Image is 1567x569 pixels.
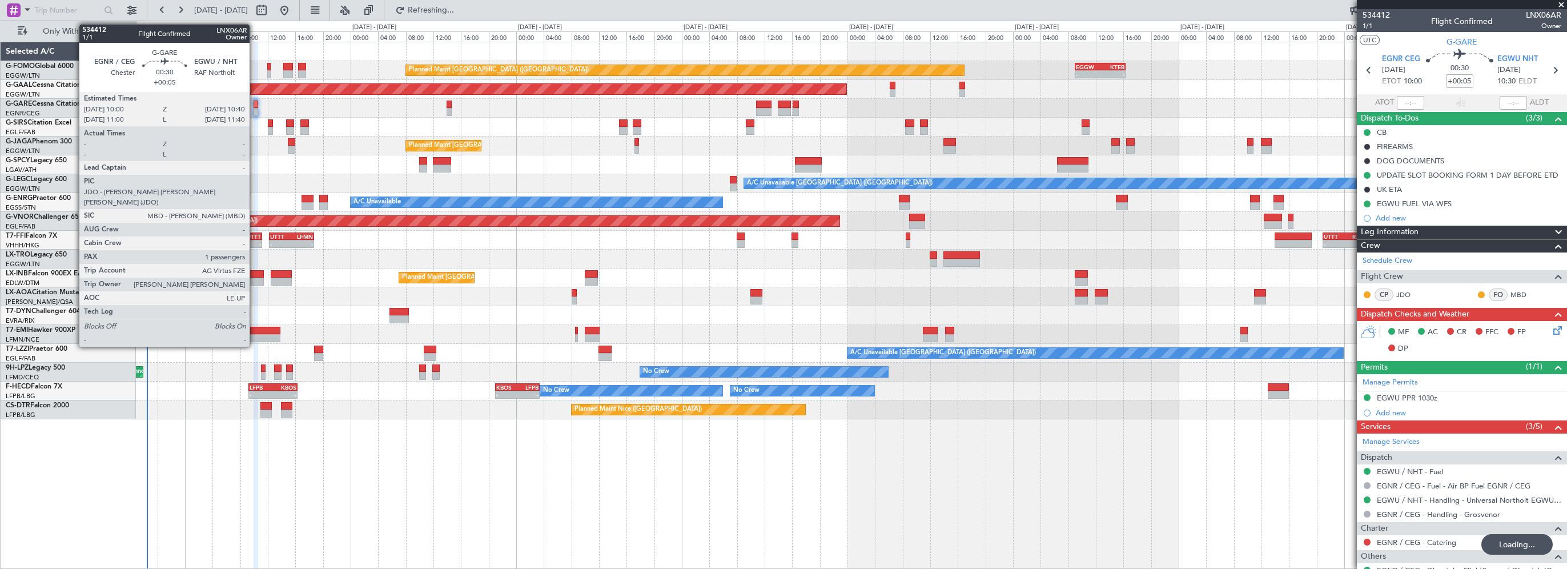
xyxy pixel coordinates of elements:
a: CS-DTRFalcon 2000 [6,402,69,409]
div: 04:00 [1040,31,1068,42]
div: 20:00 [654,31,682,42]
a: G-GARECessna Citation XLS+ [6,101,100,107]
a: EGLF/FAB [6,354,35,363]
input: Trip Number [35,2,101,19]
div: - [218,71,239,78]
span: 10:00 [1404,76,1422,87]
a: EGLF/FAB [6,222,35,231]
div: 00:00 [516,31,544,42]
div: 08:00 [572,31,599,42]
span: 9H-LPZ [6,364,29,371]
span: Others [1361,550,1386,563]
span: 10:30 [1497,76,1516,87]
div: - [1324,241,1345,247]
a: EGLF/FAB [6,128,35,137]
div: Add new [1376,408,1561,418]
a: G-SIRSCitation Excel [6,119,71,126]
a: T7-LZZIPraetor 600 [6,346,67,352]
div: 04:00 [1206,31,1233,42]
div: - [239,241,261,247]
a: G-GAALCessna Citation XLS+ [6,82,100,89]
span: EGWU NHT [1497,54,1538,65]
a: T7-EMIHawker 900XP [6,327,75,334]
div: UK ETA [1377,185,1402,194]
div: KTEB [196,63,218,70]
a: JDO [1396,290,1422,300]
span: MF [1398,327,1409,338]
div: CB [1377,127,1387,137]
div: RJBB [1344,233,1365,240]
div: 00:00 [1013,31,1040,42]
span: G-GAAL [6,82,32,89]
div: 04:00 [875,31,902,42]
div: KBOS [496,384,517,391]
a: F-HECDFalcon 7X [6,383,62,390]
div: UTTT [239,233,261,240]
div: 20:00 [986,31,1013,42]
span: Only With Activity [30,27,120,35]
div: DOG DOCUMENTS [1377,156,1444,166]
div: 08:00 [737,31,765,42]
a: LX-AOACitation Mustang [6,289,87,296]
div: 08:00 [240,31,268,42]
a: Manage Services [1363,436,1420,448]
div: 00:00 [847,31,875,42]
span: CS-DTR [6,402,30,409]
div: 12:00 [1261,31,1289,42]
a: [PERSON_NAME]/QSA [6,298,73,306]
div: 00:00 [1344,31,1372,42]
a: G-ENRGPraetor 600 [6,195,71,202]
span: Refreshing... [407,6,455,14]
div: Planned Maint [GEOGRAPHIC_DATA] ([GEOGRAPHIC_DATA]) [402,269,582,286]
span: 534412 [1363,9,1390,21]
div: [DATE] - [DATE] [518,23,562,33]
span: G-JAGA [6,138,32,145]
a: G-VNORChallenger 650 [6,214,83,221]
a: EGWU / NHT - Fuel [1377,467,1443,476]
div: - [273,391,296,398]
a: EGGW/LTN [6,147,40,155]
a: G-LEGCLegacy 600 [6,176,67,183]
span: (1/1) [1526,360,1542,372]
div: 16:00 [1289,31,1316,42]
div: 00:00 [682,31,709,42]
div: 12:00 [599,31,626,42]
div: 20:00 [158,31,185,42]
div: AOG Maint Cannes (Mandelieu) [91,363,183,380]
span: EGNR CEG [1382,54,1420,65]
span: ETOT [1382,76,1401,87]
div: 20:00 [1151,31,1179,42]
div: A/C Unavailable [GEOGRAPHIC_DATA] ([GEOGRAPHIC_DATA]) [850,344,1036,362]
a: LFPB/LBG [6,392,35,400]
div: KTEB [1100,63,1124,70]
span: [DATE] [1382,65,1405,76]
div: Planned Maint [GEOGRAPHIC_DATA] ([GEOGRAPHIC_DATA]) [409,62,589,79]
a: LGAV/ATH [6,166,37,174]
span: Leg Information [1361,226,1419,239]
div: 12:00 [268,31,295,42]
a: LFMN/NCE [6,335,39,344]
div: EGWU PPR 1030z [1377,393,1437,403]
div: [DATE] - [DATE] [352,23,396,33]
span: (3/5) [1526,420,1542,432]
a: T7-DYNChallenger 604 [6,308,81,315]
div: 12:00 [433,31,461,42]
div: VHHH [216,233,239,240]
div: - [250,391,273,398]
span: 00:30 [1451,63,1469,74]
span: LNX06AR [1526,9,1561,21]
div: - [496,391,517,398]
div: 12:00 [930,31,958,42]
span: G-ENRG [6,195,33,202]
div: 00:00 [185,31,212,42]
a: EDLW/DTM [6,279,39,287]
div: 16:00 [130,31,157,42]
span: (3/3) [1526,112,1542,124]
div: A/C Unavailable [GEOGRAPHIC_DATA] ([GEOGRAPHIC_DATA]) [747,175,933,192]
div: 08:00 [1234,31,1261,42]
span: Crew [1361,239,1380,253]
a: EGNR / CEG - Catering [1377,538,1456,547]
div: Planned Maint [GEOGRAPHIC_DATA] ([GEOGRAPHIC_DATA]) [409,137,589,154]
div: 20:00 [1317,31,1344,42]
div: [DATE] - [DATE] [1346,23,1390,33]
